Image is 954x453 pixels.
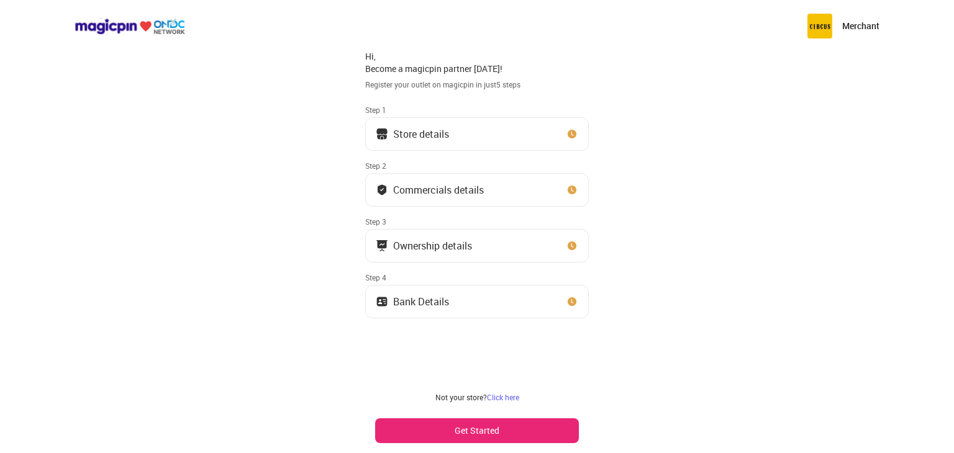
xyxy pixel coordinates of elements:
[435,392,487,402] span: Not your store?
[807,14,832,38] img: circus.b677b59b.png
[393,131,449,137] div: Store details
[365,161,589,171] div: Step 2
[842,20,879,32] p: Merchant
[365,229,589,262] button: Ownership details
[365,105,589,115] div: Step 1
[393,243,472,249] div: Ownership details
[375,418,579,443] button: Get Started
[365,285,589,318] button: Bank Details
[365,217,589,226] div: Step 3
[365,117,589,151] button: Store details
[75,18,185,35] img: ondc-logo-new-small.8a59708e.svg
[566,240,578,252] img: clock_icon_new.67dbf243.svg
[487,392,519,402] a: Click here
[376,128,388,140] img: storeIcon.9b1f7264.svg
[365,173,589,207] button: Commercials details
[566,295,578,308] img: clock_icon_new.67dbf243.svg
[365,79,589,90] div: Register your outlet on magicpin in just 5 steps
[376,295,388,308] img: ownership_icon.37569ceb.svg
[566,184,578,196] img: clock_icon_new.67dbf243.svg
[376,184,388,196] img: bank_details_tick.fdc3558c.svg
[365,272,589,282] div: Step 4
[376,240,388,252] img: commercials_icon.983f7837.svg
[393,187,484,193] div: Commercials details
[393,298,449,305] div: Bank Details
[566,128,578,140] img: clock_icon_new.67dbf243.svg
[365,50,589,74] div: Hi, Become a magicpin partner [DATE]!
